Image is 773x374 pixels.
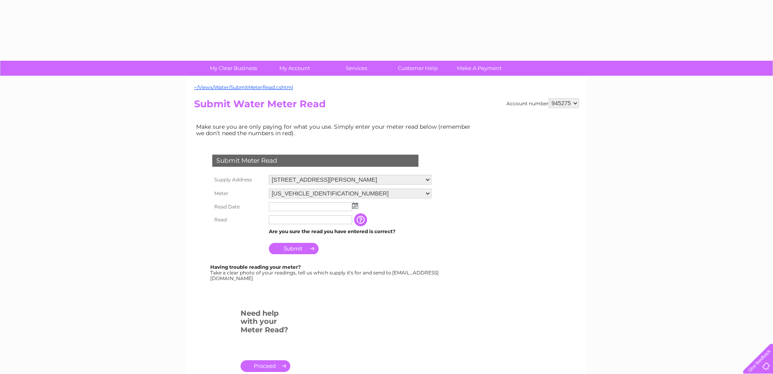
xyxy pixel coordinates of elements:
th: Supply Address [210,173,267,187]
div: Account number [507,98,579,108]
a: . [241,360,290,372]
img: ... [352,202,358,209]
a: ~/Views/Water/SubmitMeterRead.cshtml [194,84,293,90]
h2: Submit Water Meter Read [194,98,579,114]
a: My Clear Business [200,61,267,76]
div: Submit Meter Read [212,155,418,167]
a: Services [323,61,390,76]
a: Customer Help [384,61,451,76]
b: Having trouble reading your meter? [210,264,301,270]
td: Are you sure the read you have entered is correct? [267,226,433,237]
a: My Account [262,61,328,76]
div: Take a clear photo of your readings, tell us which supply it's for and send to [EMAIL_ADDRESS][DO... [210,264,440,281]
input: Information [354,213,369,226]
td: Make sure you are only paying for what you use. Simply enter your meter read below (remember we d... [194,121,477,138]
a: Make A Payment [446,61,513,76]
th: Read Date [210,200,267,213]
th: Read [210,213,267,226]
th: Meter [210,187,267,200]
input: Submit [269,243,319,254]
h3: Need help with your Meter Read? [241,308,290,338]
